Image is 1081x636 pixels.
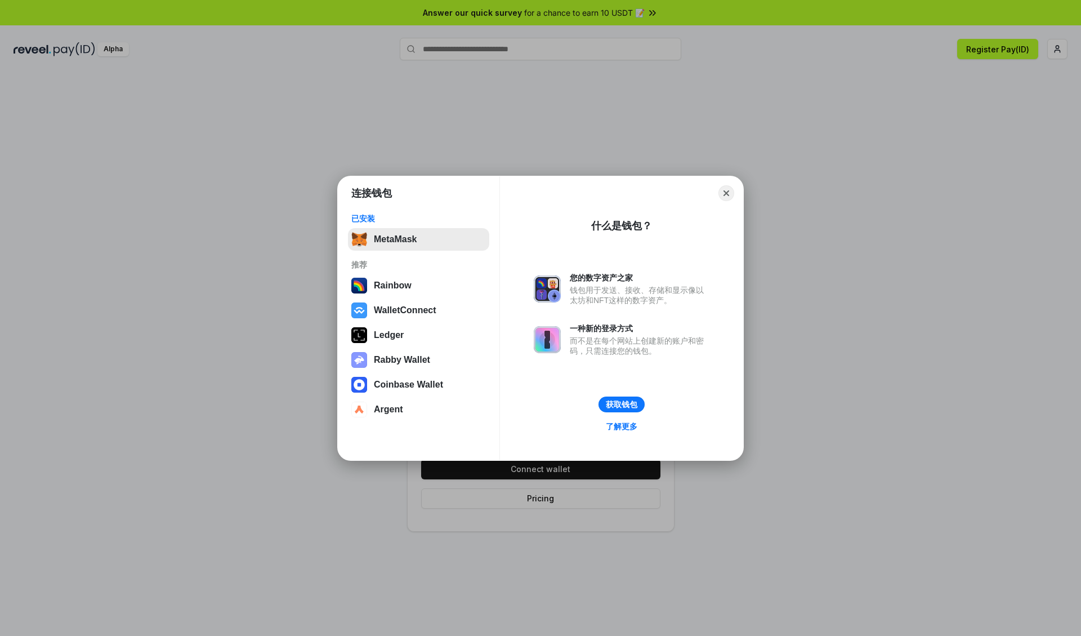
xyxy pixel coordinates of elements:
[374,330,404,340] div: Ledger
[570,273,709,283] div: 您的数字资产之家
[348,373,489,396] button: Coinbase Wallet
[348,299,489,322] button: WalletConnect
[351,186,392,200] h1: 连接钱包
[374,305,436,315] div: WalletConnect
[351,303,367,318] img: svg+xml,%3Csvg%20width%3D%2228%22%20height%3D%2228%22%20viewBox%3D%220%200%2028%2028%22%20fill%3D...
[374,234,417,244] div: MetaMask
[570,336,709,356] div: 而不是在每个网站上创建新的账户和密码，只需连接您的钱包。
[570,285,709,305] div: 钱包用于发送、接收、存储和显示像以太坊和NFT这样的数字资产。
[351,352,367,368] img: svg+xml,%3Csvg%20xmlns%3D%22http%3A%2F%2Fwww.w3.org%2F2000%2Fsvg%22%20fill%3D%22none%22%20viewBox...
[348,228,489,251] button: MetaMask
[606,399,637,410] div: 获取钱包
[570,323,709,333] div: 一种新的登录方式
[351,214,486,224] div: 已安装
[351,377,367,393] img: svg+xml,%3Csvg%20width%3D%2228%22%20height%3D%2228%22%20viewBox%3D%220%200%2028%2028%22%20fill%3D...
[534,326,561,353] img: svg+xml,%3Csvg%20xmlns%3D%22http%3A%2F%2Fwww.w3.org%2F2000%2Fsvg%22%20fill%3D%22none%22%20viewBox...
[374,355,430,365] div: Rabby Wallet
[348,324,489,346] button: Ledger
[534,275,561,303] img: svg+xml,%3Csvg%20xmlns%3D%22http%3A%2F%2Fwww.w3.org%2F2000%2Fsvg%22%20fill%3D%22none%22%20viewBox...
[591,219,652,233] div: 什么是钱包？
[348,398,489,421] button: Argent
[599,419,644,434] a: 了解更多
[374,404,403,415] div: Argent
[351,278,367,293] img: svg+xml,%3Csvg%20width%3D%22120%22%20height%3D%22120%22%20viewBox%3D%220%200%20120%20120%22%20fil...
[606,421,637,432] div: 了解更多
[351,327,367,343] img: svg+xml,%3Csvg%20xmlns%3D%22http%3A%2F%2Fwww.w3.org%2F2000%2Fsvg%22%20width%3D%2228%22%20height%3...
[348,274,489,297] button: Rainbow
[598,397,645,412] button: 获取钱包
[351,260,486,270] div: 推荐
[374,281,412,291] div: Rainbow
[718,185,734,201] button: Close
[351,232,367,247] img: svg+xml,%3Csvg%20fill%3D%22none%22%20height%3D%2233%22%20viewBox%3D%220%200%2035%2033%22%20width%...
[374,380,443,390] div: Coinbase Wallet
[348,349,489,371] button: Rabby Wallet
[351,402,367,417] img: svg+xml,%3Csvg%20width%3D%2228%22%20height%3D%2228%22%20viewBox%3D%220%200%2028%2028%22%20fill%3D...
